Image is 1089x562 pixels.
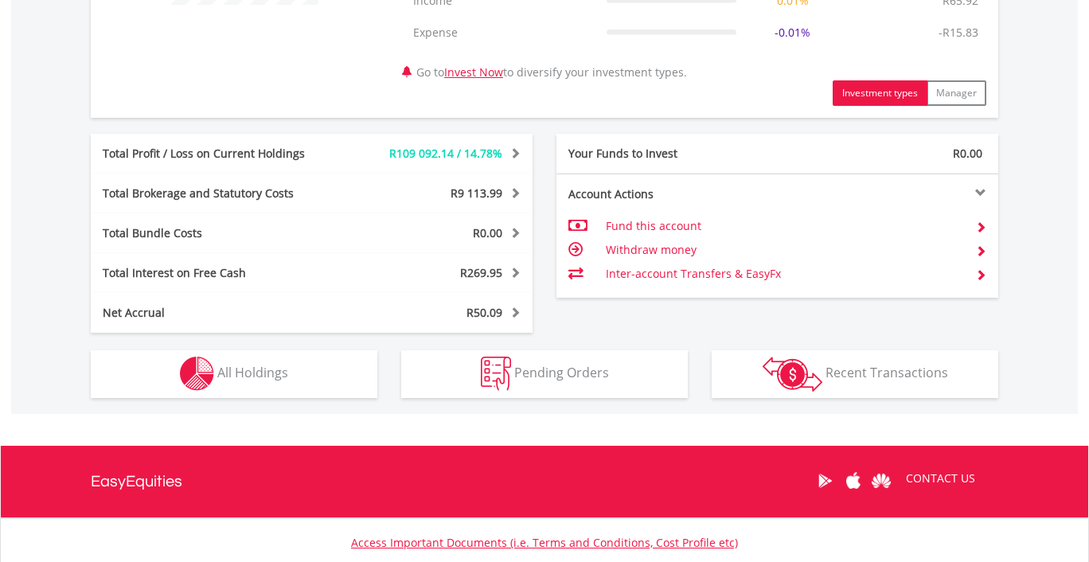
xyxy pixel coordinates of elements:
[91,446,182,517] a: EasyEquities
[953,146,982,161] span: R0.00
[927,80,986,106] button: Manager
[405,17,599,49] td: Expense
[556,186,778,202] div: Account Actions
[867,456,895,505] a: Huawei
[712,350,998,398] button: Recent Transactions
[826,364,948,381] span: Recent Transactions
[606,262,963,286] td: Inter-account Transfers & EasyFx
[481,357,511,391] img: pending_instructions-wht.png
[473,225,502,240] span: R0.00
[606,238,963,262] td: Withdraw money
[91,350,377,398] button: All Holdings
[401,350,688,398] button: Pending Orders
[351,535,738,550] a: Access Important Documents (i.e. Terms and Conditions, Cost Profile etc)
[839,456,867,505] a: Apple
[556,146,778,162] div: Your Funds to Invest
[451,185,502,201] span: R9 113.99
[460,265,502,280] span: R269.95
[180,357,214,391] img: holdings-wht.png
[217,364,288,381] span: All Holdings
[744,17,841,49] td: -0.01%
[91,185,349,201] div: Total Brokerage and Statutory Costs
[931,17,986,49] td: -R15.83
[514,364,609,381] span: Pending Orders
[91,225,349,241] div: Total Bundle Costs
[91,305,349,321] div: Net Accrual
[91,265,349,281] div: Total Interest on Free Cash
[466,305,502,320] span: R50.09
[763,357,822,392] img: transactions-zar-wht.png
[895,456,986,501] a: CONTACT US
[606,214,963,238] td: Fund this account
[833,80,927,106] button: Investment types
[811,456,839,505] a: Google Play
[91,146,349,162] div: Total Profit / Loss on Current Holdings
[444,64,503,80] a: Invest Now
[389,146,502,161] span: R109 092.14 / 14.78%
